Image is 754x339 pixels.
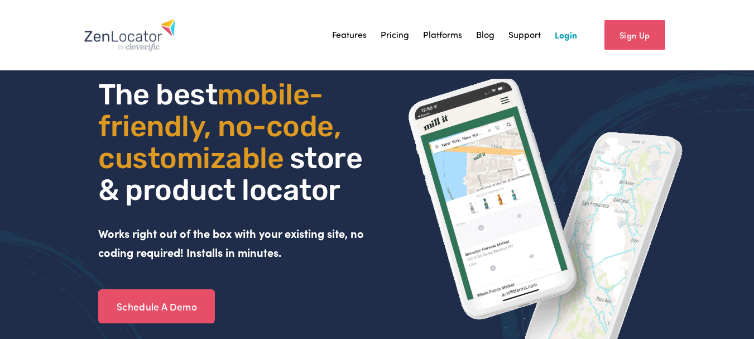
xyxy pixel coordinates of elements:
strong: Works right out of the box with your existing site, no coding required! Installs in minutes. [98,226,367,260]
img: Zenlocator [84,18,176,52]
a: Sign Up [604,20,665,50]
a: Platforms [423,27,462,44]
span: mobile- friendly, no-code, customizable [98,77,347,175]
a: Blog [476,27,494,44]
a: Schedule A Demo [98,289,215,324]
span: store & product locator [98,141,368,207]
a: Login [555,27,577,44]
a: Support [508,27,541,44]
span: The best [98,77,217,112]
a: Pricing [381,27,409,44]
a: Features [332,27,367,44]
